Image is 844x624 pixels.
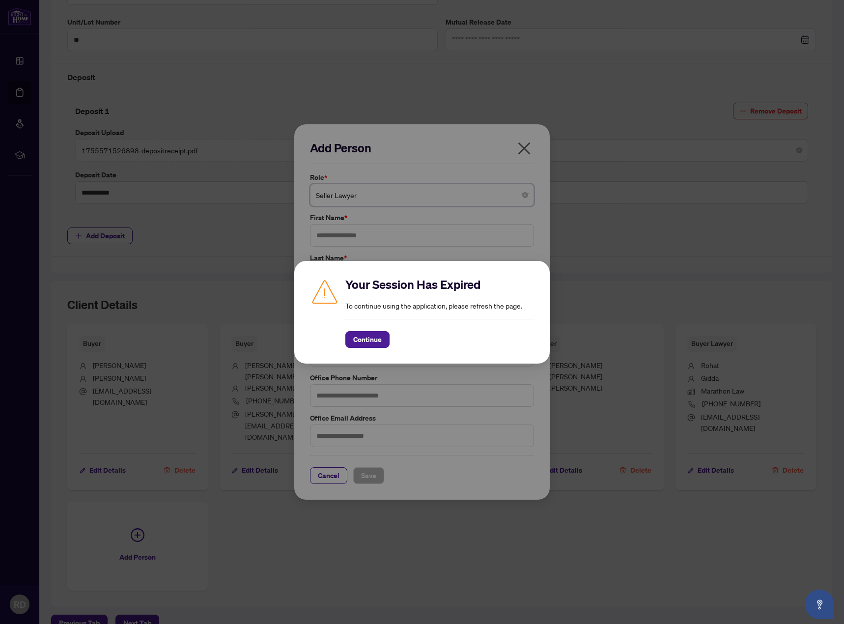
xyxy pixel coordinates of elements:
span: Continue [353,332,382,347]
h2: Your Session Has Expired [345,277,534,292]
div: To continue using the application, please refresh the page. [345,277,534,348]
button: Continue [345,331,390,348]
button: Open asap [805,590,834,619]
img: Caution icon [310,277,339,306]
